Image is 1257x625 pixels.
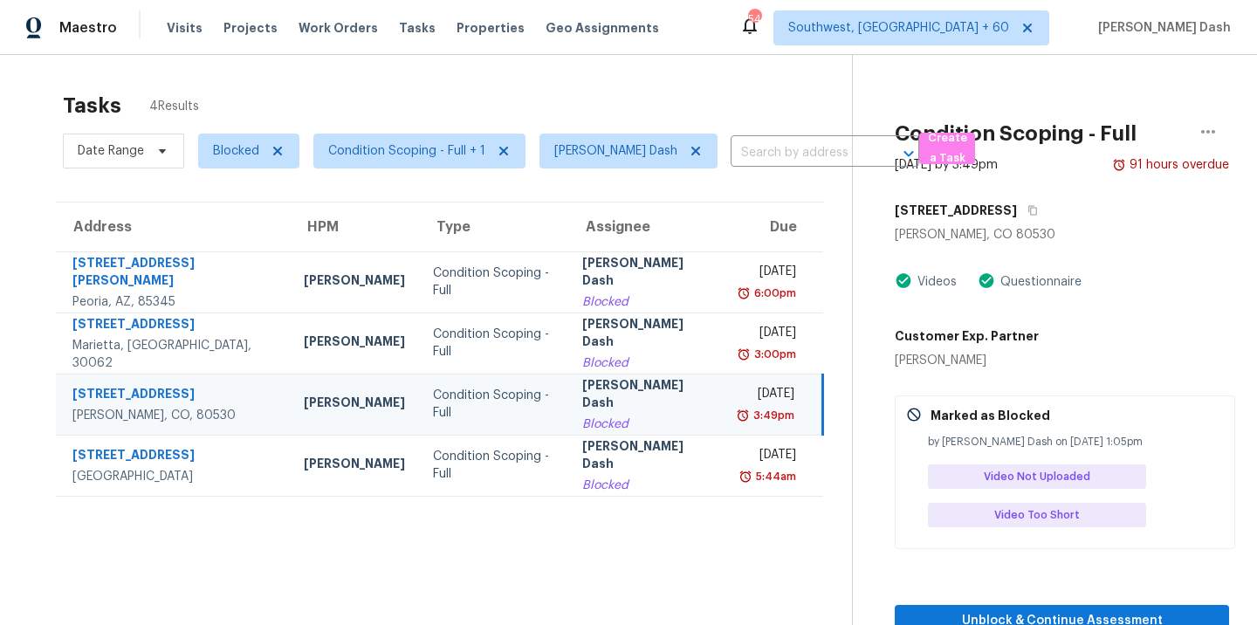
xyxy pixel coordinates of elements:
span: Video Not Uploaded [984,468,1097,485]
div: [STREET_ADDRESS] [72,446,276,468]
h5: [STREET_ADDRESS] [895,202,1017,219]
input: Search by address [731,140,870,167]
span: Visits [167,19,203,37]
div: [STREET_ADDRESS] [72,315,276,337]
div: by [PERSON_NAME] Dash on [DATE] 1:05pm [928,433,1224,450]
span: Create a Task [928,128,966,168]
div: Blocked [582,477,711,494]
span: Properties [457,19,525,37]
span: [PERSON_NAME] Dash [554,142,677,160]
img: Overdue Alarm Icon [737,346,751,363]
img: Artifact Present Icon [978,271,995,290]
div: [PERSON_NAME], CO, 80530 [72,407,276,424]
span: Projects [223,19,278,37]
div: Condition Scoping - Full [433,326,554,361]
div: 91 hours overdue [1126,156,1229,174]
div: Peoria, AZ, 85345 [72,293,276,311]
button: Create a Task [919,133,975,164]
h5: Customer Exp. Partner [895,327,1039,345]
h2: Condition Scoping - Full [895,125,1137,142]
div: Marietta, [GEOGRAPHIC_DATA], 30062 [72,337,276,372]
th: HPM [290,203,419,251]
img: Gray Cancel Icon [906,407,922,422]
img: Overdue Alarm Icon [738,468,752,485]
th: Address [56,203,290,251]
div: [GEOGRAPHIC_DATA] [72,468,276,485]
div: [PERSON_NAME] [304,455,405,477]
span: Tasks [399,22,436,34]
span: Maestro [59,19,117,37]
h2: Tasks [63,97,121,114]
div: Blocked [582,293,711,311]
div: 6:00pm [751,285,796,302]
span: [PERSON_NAME] Dash [1091,19,1231,37]
div: [PERSON_NAME] Dash [582,254,711,293]
div: Blocked [582,354,711,372]
span: 4 Results [149,98,199,115]
th: Type [419,203,568,251]
div: [PERSON_NAME] [304,333,405,354]
div: [DATE] [738,263,795,285]
button: Open [896,141,921,166]
div: [PERSON_NAME] [895,352,1039,369]
div: 3:00pm [751,346,796,363]
span: Blocked [213,142,259,160]
div: [STREET_ADDRESS][PERSON_NAME] [72,254,276,293]
button: Copy Address [1017,195,1041,226]
div: [DATE] [738,385,794,407]
th: Assignee [568,203,725,251]
img: Artifact Present Icon [895,271,912,290]
div: Blocked [582,416,711,433]
div: Questionnaire [995,273,1082,291]
img: Overdue Alarm Icon [737,285,751,302]
div: 5:44am [752,468,796,485]
img: Overdue Alarm Icon [736,407,750,424]
span: Work Orders [299,19,378,37]
span: Condition Scoping - Full + 1 [328,142,485,160]
div: [STREET_ADDRESS] [72,385,276,407]
div: Condition Scoping - Full [433,448,554,483]
img: Overdue Alarm Icon [1112,156,1126,174]
p: Marked as Blocked [931,407,1050,424]
span: Geo Assignments [546,19,659,37]
div: [PERSON_NAME] Dash [582,437,711,477]
span: Date Range [78,142,144,160]
div: [DATE] [738,324,795,346]
div: [PERSON_NAME] Dash [582,376,711,416]
div: [PERSON_NAME] Dash [582,315,711,354]
div: Condition Scoping - Full [433,387,554,422]
div: [PERSON_NAME] [304,271,405,293]
span: Video Too Short [994,506,1087,524]
div: 3:49pm [750,407,794,424]
span: Southwest, [GEOGRAPHIC_DATA] + 60 [788,19,1009,37]
div: [PERSON_NAME] [304,394,405,416]
div: Videos [912,273,957,291]
div: [PERSON_NAME], CO 80530 [895,226,1229,244]
th: Due [725,203,822,251]
div: Condition Scoping - Full [433,264,554,299]
div: 548 [748,10,760,28]
div: [DATE] [738,446,795,468]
